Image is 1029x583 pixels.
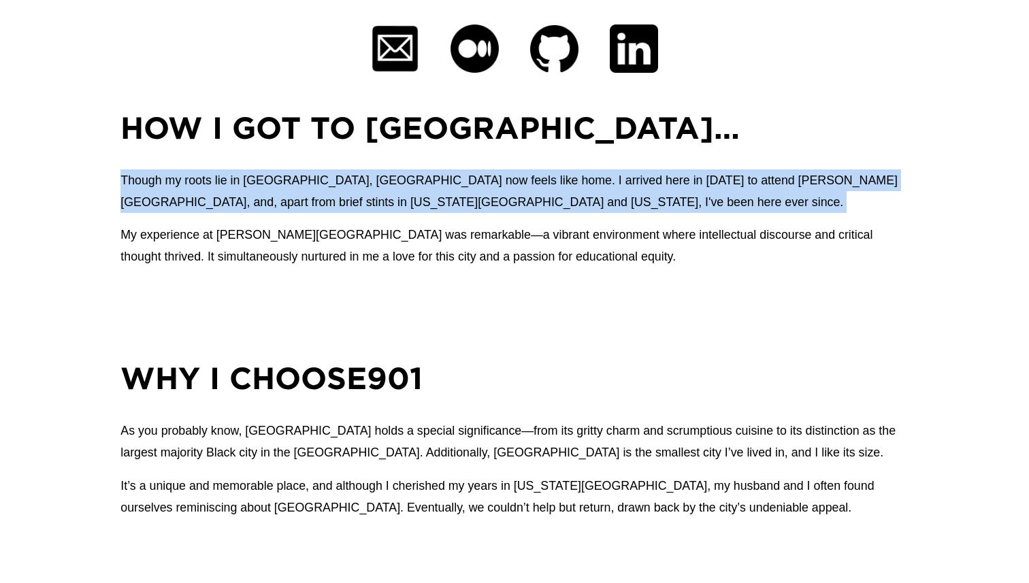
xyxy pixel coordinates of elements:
[120,224,908,267] p: My experience at [PERSON_NAME][GEOGRAPHIC_DATA] was remarkable—a vibrant environment where intell...
[120,107,908,148] h2: How I got to [GEOGRAPHIC_DATA]…
[120,475,908,518] p: It’s a unique and memorable place, and although I cherished my years in [US_STATE][GEOGRAPHIC_DAT...
[120,420,908,463] p: As you probably know, [GEOGRAPHIC_DATA] holds a special significance—from its gritty charm and sc...
[120,358,908,398] h2: Why I Choose901
[120,169,908,213] p: Though my roots lie in [GEOGRAPHIC_DATA], [GEOGRAPHIC_DATA] now feels like home. I arrived here i...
